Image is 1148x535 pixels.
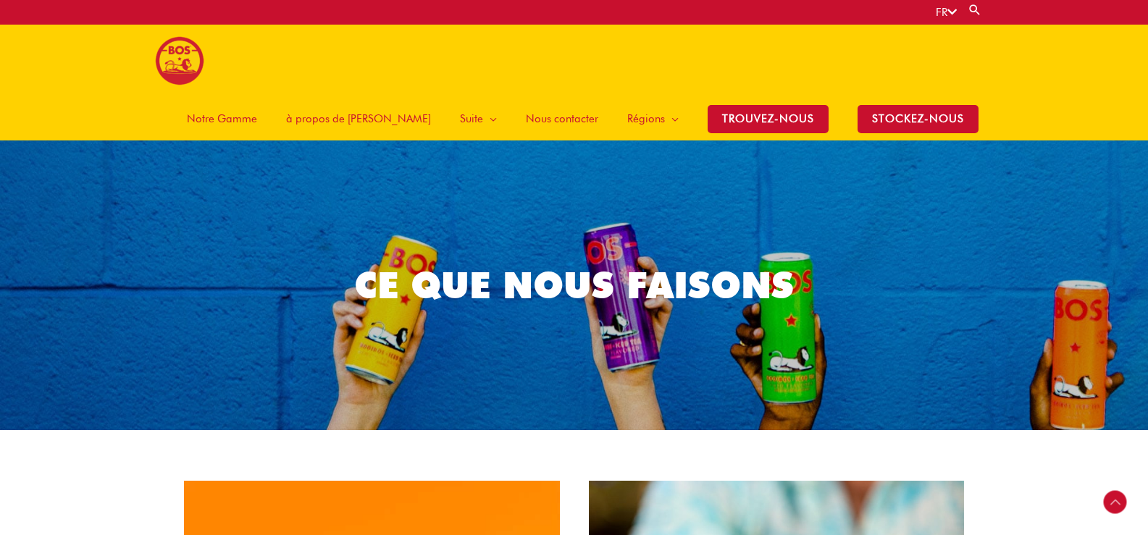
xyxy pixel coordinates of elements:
[526,97,598,140] span: Nous contacter
[272,97,445,140] a: à propos de [PERSON_NAME]
[187,97,257,140] span: Notre Gamme
[936,6,957,19] a: FR
[627,97,665,140] span: Régions
[708,105,829,133] span: TROUVEZ-NOUS
[858,105,979,133] span: stockez-nous
[172,97,272,140] a: Notre Gamme
[286,97,431,140] span: à propos de [PERSON_NAME]
[169,260,980,311] h1: CE QUE NOUS FAISONS
[843,97,993,140] a: stockez-nous
[693,97,843,140] a: TROUVEZ-NOUS
[445,97,511,140] a: Suite
[511,97,613,140] a: Nous contacter
[162,97,993,140] nav: Site Navigation
[613,97,693,140] a: Régions
[460,97,483,140] span: Suite
[968,3,982,17] a: Search button
[155,36,204,85] img: BOS logo finals-200px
